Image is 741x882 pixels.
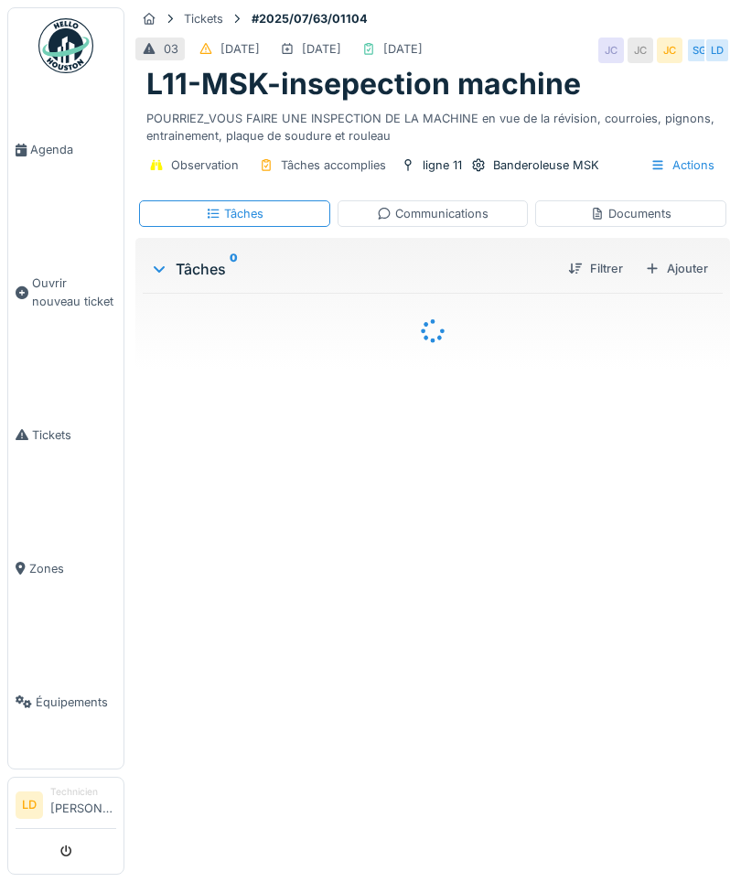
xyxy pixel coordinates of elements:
[150,258,553,280] div: Tâches
[32,274,116,309] span: Ouvrir nouveau ticket
[302,40,341,58] div: [DATE]
[50,785,116,824] li: [PERSON_NAME]
[32,426,116,444] span: Tickets
[686,38,712,63] div: SG
[244,10,375,27] strong: #2025/07/63/01104
[638,256,715,281] div: Ajouter
[590,205,671,222] div: Documents
[642,152,723,178] div: Actions
[220,40,260,58] div: [DATE]
[8,501,123,635] a: Zones
[171,156,239,174] div: Observation
[493,156,599,174] div: Banderoleuse MSK
[704,38,730,63] div: LD
[146,67,581,102] h1: L11-MSK-insepection machine
[206,205,263,222] div: Tâches
[598,38,624,63] div: JC
[423,156,462,174] div: ligne 11
[146,102,719,145] div: POURRIEZ_VOUS FAIRE UNE INSPECTION DE LA MACHINE en vue de la révision, courroies, pignons, entra...
[230,258,238,280] sup: 0
[16,791,43,819] li: LD
[281,156,386,174] div: Tâches accomplies
[8,217,123,368] a: Ouvrir nouveau ticket
[50,785,116,799] div: Technicien
[8,635,123,769] a: Équipements
[184,10,223,27] div: Tickets
[38,18,93,73] img: Badge_color-CXgf-gQk.svg
[8,368,123,501] a: Tickets
[164,40,178,58] div: 03
[561,256,630,281] div: Filtrer
[628,38,653,63] div: JC
[8,83,123,217] a: Agenda
[383,40,423,58] div: [DATE]
[29,560,116,577] span: Zones
[657,38,682,63] div: JC
[36,694,116,711] span: Équipements
[30,141,116,158] span: Agenda
[377,205,489,222] div: Communications
[16,785,116,829] a: LD Technicien[PERSON_NAME]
